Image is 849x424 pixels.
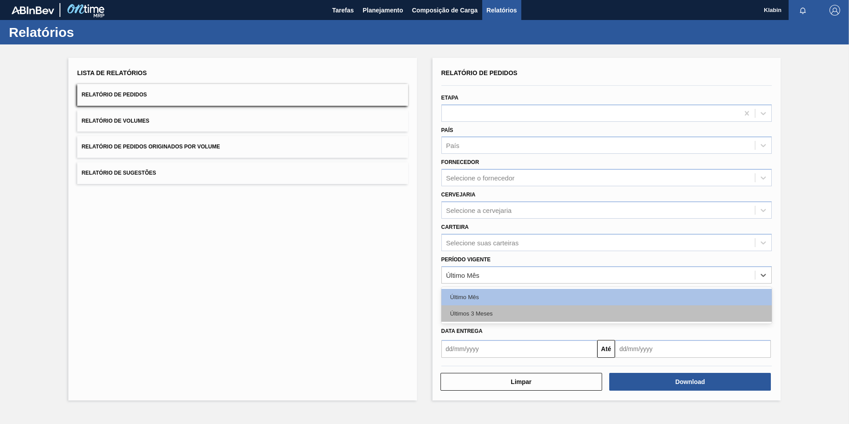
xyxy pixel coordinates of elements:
[441,95,459,101] label: Etapa
[446,206,512,214] div: Selecione a cervejaria
[789,4,817,16] button: Notificações
[446,271,480,279] div: Último Mês
[609,373,771,391] button: Download
[440,373,602,391] button: Limpar
[441,159,479,165] label: Fornecedor
[77,162,408,184] button: Relatório de Sugestões
[441,224,469,230] label: Carteira
[12,6,54,14] img: TNhmsLtSVTkK8tSr43FrP2fwEKptu5GPRR3wAAAABJRU5ErkJggg==
[412,5,478,16] span: Composição de Carga
[82,118,149,124] span: Relatório de Volumes
[441,127,453,133] label: País
[441,256,491,263] label: Período Vigente
[82,92,147,98] span: Relatório de Pedidos
[363,5,403,16] span: Planejamento
[615,340,771,358] input: dd/mm/yyyy
[441,69,518,76] span: Relatório de Pedidos
[77,69,147,76] span: Lista de Relatórios
[332,5,354,16] span: Tarefas
[829,5,840,16] img: Logout
[441,289,772,305] div: Último Mês
[446,142,460,149] div: País
[82,170,156,176] span: Relatório de Sugestões
[82,144,220,150] span: Relatório de Pedidos Originados por Volume
[446,239,519,246] div: Selecione suas carteiras
[441,192,476,198] label: Cervejaria
[77,110,408,132] button: Relatório de Volumes
[9,27,167,37] h1: Relatórios
[441,328,483,334] span: Data entrega
[77,136,408,158] button: Relatório de Pedidos Originados por Volume
[597,340,615,358] button: Até
[441,305,772,322] div: Últimos 3 Meses
[77,84,408,106] button: Relatório de Pedidos
[446,174,515,182] div: Selecione o fornecedor
[441,340,597,358] input: dd/mm/yyyy
[487,5,517,16] span: Relatórios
